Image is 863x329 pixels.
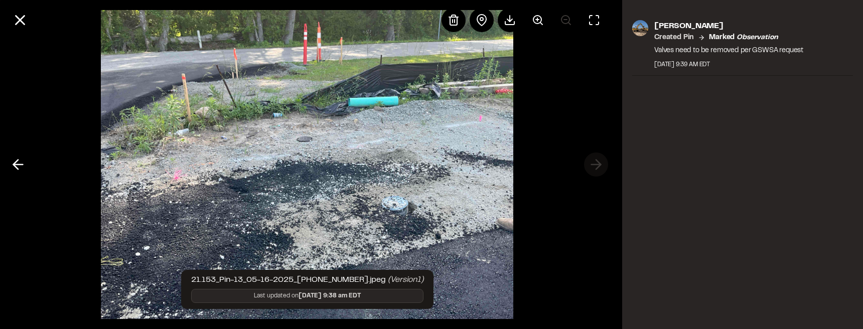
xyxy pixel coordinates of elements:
p: [PERSON_NAME] [654,20,803,32]
button: Toggle Fullscreen [582,8,606,32]
em: observation [737,35,778,41]
img: photo [632,20,648,36]
p: Valves need to be removed per GSWSA request [654,45,803,56]
button: Previous photo [6,152,30,177]
button: Close modal [8,8,32,32]
button: Zoom in [526,8,550,32]
div: View pin on map [470,8,494,32]
div: [DATE] 9:39 AM EDT [654,60,803,69]
p: Marked [709,32,778,43]
p: Created Pin [654,32,694,43]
